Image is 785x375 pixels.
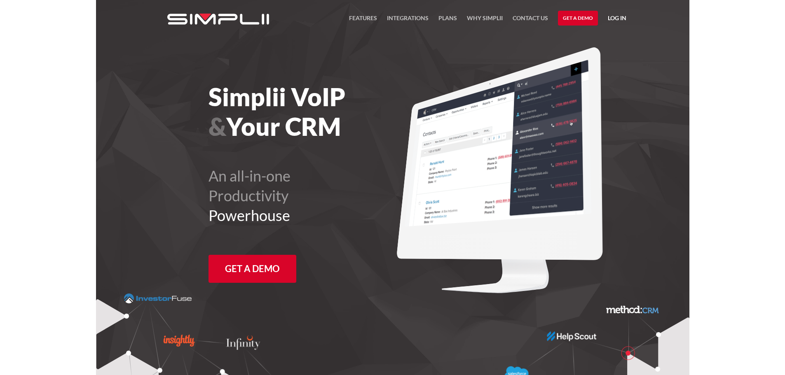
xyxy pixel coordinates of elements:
[467,13,503,28] a: Why Simplii
[349,13,377,28] a: FEATURES
[209,112,226,141] span: &
[209,255,296,283] a: Get a Demo
[608,13,626,26] a: Log in
[558,11,598,26] a: Get a Demo
[438,13,457,28] a: Plans
[209,166,438,225] h2: An all-in-one Productivity
[209,206,290,224] span: Powerhouse
[513,13,548,28] a: Contact US
[387,13,429,28] a: Integrations
[209,82,438,141] h1: Simplii VoIP Your CRM
[167,14,269,25] img: Simplii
